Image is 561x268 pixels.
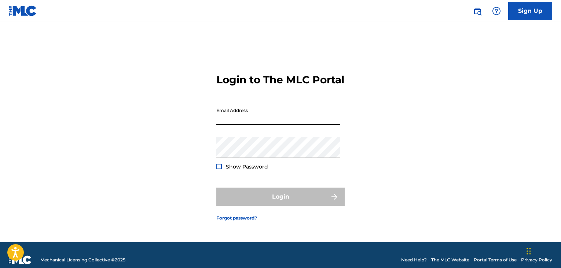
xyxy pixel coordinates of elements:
img: MLC Logo [9,6,37,16]
span: Show Password [226,163,268,170]
a: Privacy Policy [521,257,552,263]
h3: Login to The MLC Portal [216,73,344,86]
a: The MLC Website [431,257,469,263]
img: logo [9,256,32,264]
div: Help [489,4,504,18]
img: search [473,7,482,15]
img: help [492,7,501,15]
div: Widget de chat [524,233,561,268]
a: Public Search [470,4,485,18]
a: Forgot password? [216,215,257,221]
iframe: Chat Widget [524,233,561,268]
a: Sign Up [508,2,552,20]
a: Need Help? [401,257,427,263]
span: Mechanical Licensing Collective © 2025 [40,257,125,263]
div: Arrastrar [527,240,531,262]
a: Portal Terms of Use [474,257,517,263]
